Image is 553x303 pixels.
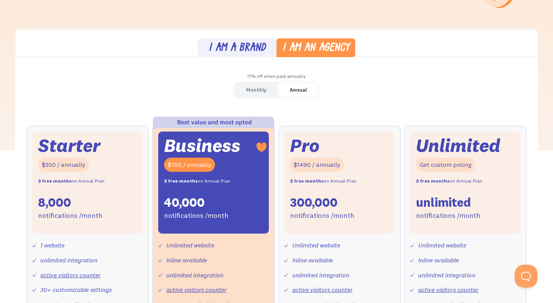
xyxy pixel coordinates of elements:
div: Unlimited website [166,240,214,251]
a: active visitors counter [40,271,101,279]
strong: 2 free months [164,178,198,184]
div: unlimited integration [418,270,475,281]
div: 1 website [40,240,65,251]
div: on Annual Plan [290,176,356,187]
a: active visitors counter [418,286,478,293]
div: 17% off when paid annually [15,71,538,82]
div: on Annual Plan [164,176,230,187]
div: 30+ customizable settings [40,284,112,295]
div: on Annual Plan [38,176,104,187]
div: Business [164,137,240,154]
div: notifications /month [164,210,228,221]
div: unlimited integration [40,255,98,266]
div: Starter [38,137,100,154]
div: unlimited integration [292,270,349,281]
div: I am an agency [282,43,350,54]
div: Monthly [246,84,267,96]
div: unlimited [416,194,471,211]
div: notifications /month [416,210,480,221]
div: $750 / annually [164,158,215,172]
a: active visitors counter [166,286,227,293]
div: Inline available [418,255,459,266]
div: Unlimited [416,137,500,154]
div: I am a brand [209,43,266,54]
div: 300,000 [290,194,338,211]
a: active visitors counter [292,286,353,293]
iframe: Toggle Customer Support [515,265,538,288]
div: notifications /month [38,210,103,221]
div: $1490 / annually [290,158,344,172]
div: Get custom pricing [416,158,475,172]
strong: 2 free months [290,178,324,184]
div: unlimited integration [166,270,224,281]
div: Inline available [292,255,333,266]
div: 40,000 [164,194,205,211]
div: notifications /month [290,210,354,221]
div: Annual [290,84,307,96]
div: on Annual Plan [416,176,482,187]
div: Unlimited website [292,240,340,251]
strong: 2 free months [416,178,450,184]
div: Pro [290,137,320,154]
strong: 2 free months [38,178,72,184]
div: $250 / annually [38,158,89,172]
div: 8,000 [38,194,71,211]
div: Unlimited website [418,240,466,251]
div: Inline available [166,255,207,266]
